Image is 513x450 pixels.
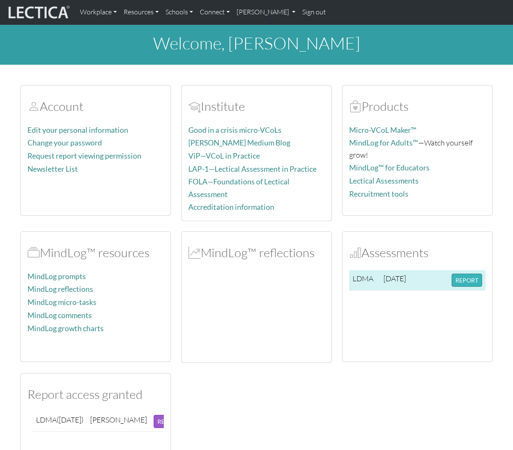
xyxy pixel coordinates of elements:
[188,245,325,260] h2: MindLog™ reflections
[349,99,485,114] h2: Products
[188,151,260,160] a: ViP—VCoL in Practice
[188,138,290,147] a: [PERSON_NAME] Medium Blog
[188,99,325,114] h2: Institute
[188,99,201,114] span: Account
[349,189,408,198] a: Recruitment tools
[349,176,419,185] a: Lectical Assessments
[28,387,164,402] h2: Report access granted
[349,245,361,260] span: Assessments
[6,4,70,20] img: lecticalive
[349,138,418,147] a: MindLog for Adults™
[349,270,380,291] td: LDMA
[188,245,201,260] span: MindLog
[349,126,416,134] a: Micro-VCoL Maker™
[120,3,162,21] a: Resources
[349,99,361,114] span: Products
[90,415,147,425] div: [PERSON_NAME]
[28,324,104,333] a: MindLog growth charts
[33,412,87,432] td: LDMA
[383,274,406,283] span: [DATE]
[28,165,78,173] a: Newsletter List
[28,138,102,147] a: Change your password
[28,285,93,294] a: MindLog reflections
[28,151,141,160] a: Request report viewing permission
[28,311,92,320] a: MindLog comments
[188,203,274,211] a: Accreditation information
[28,272,86,281] a: MindLog prompts
[349,163,430,172] a: MindLog™ for Educators
[233,3,299,21] a: [PERSON_NAME]
[28,99,164,114] h2: Account
[349,245,485,260] h2: Assessments
[28,298,97,307] a: MindLog micro-tasks
[28,245,40,260] span: MindLog™ resources
[162,3,196,21] a: Schools
[196,3,233,21] a: Connect
[188,165,317,173] a: LAP-1—Lectical Assessment in Practice
[349,137,485,161] p: —Watch yourself grow!
[28,245,164,260] h2: MindLog™ resources
[77,3,120,21] a: Workplace
[28,126,128,134] a: Edit your personal information
[452,274,482,287] button: REPORT
[28,99,40,114] span: Account
[188,177,290,198] a: FOLA—Foundations of Lectical Assessment
[299,3,329,21] a: Sign out
[188,126,281,134] a: Good in a crisis micro-VCoLs
[154,415,185,428] button: REVOKE
[57,415,83,424] span: ([DATE])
